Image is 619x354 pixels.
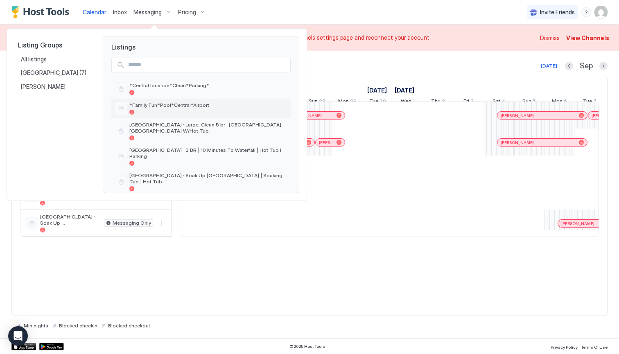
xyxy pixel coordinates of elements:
[129,102,287,108] span: *Family Fun*Pool*Central*Airport
[103,36,299,51] span: Listings
[21,83,67,90] span: [PERSON_NAME]
[125,58,290,72] input: Input Field
[21,56,48,63] span: All listings
[129,172,287,185] span: [GEOGRAPHIC_DATA] · Soak Up [GEOGRAPHIC_DATA] | Soaking Tub | Hot Tub
[129,82,287,88] span: *Central location*Clean*Parking*
[129,147,287,159] span: [GEOGRAPHIC_DATA] · 3 BR | 10 Minutes To Waterfall | Hot Tub l Parking
[79,69,86,77] span: (7)
[129,122,287,134] span: [GEOGRAPHIC_DATA] · Large, Clean 5 br- [GEOGRAPHIC_DATA] [GEOGRAPHIC_DATA] W/Hot Tub
[18,41,90,49] span: Listing Groups
[21,69,79,77] span: [GEOGRAPHIC_DATA]
[8,326,28,346] div: Open Intercom Messenger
